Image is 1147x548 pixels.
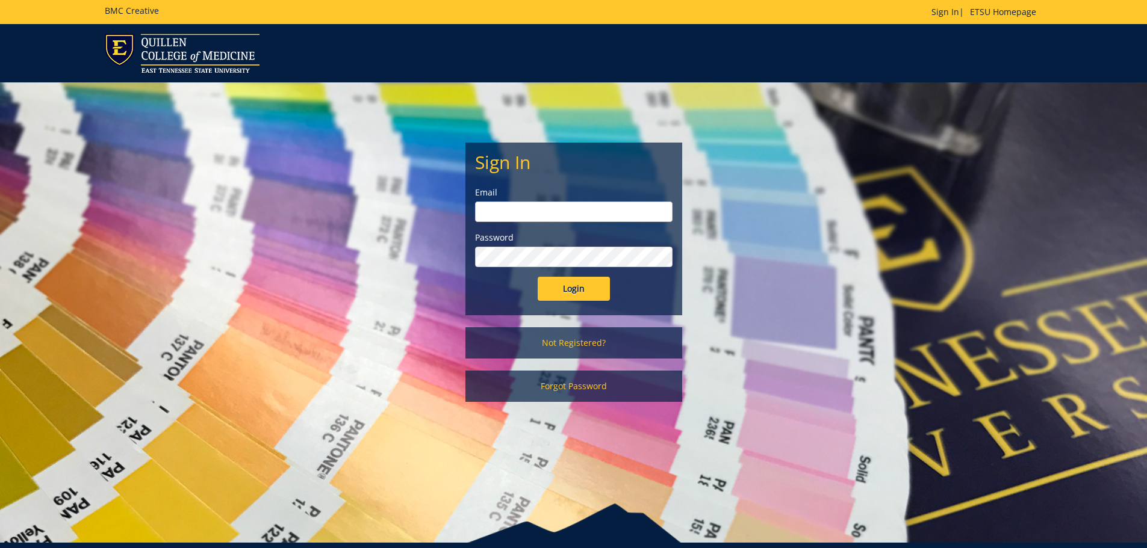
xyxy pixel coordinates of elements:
label: Email [475,186,673,199]
input: Login [538,277,610,301]
h2: Sign In [475,152,673,172]
p: | [931,6,1042,18]
a: ETSU Homepage [964,6,1042,17]
label: Password [475,232,673,244]
a: Sign In [931,6,959,17]
a: Not Registered? [465,327,682,359]
a: Forgot Password [465,371,682,402]
img: ETSU logo [105,34,260,73]
h5: BMC Creative [105,6,159,15]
